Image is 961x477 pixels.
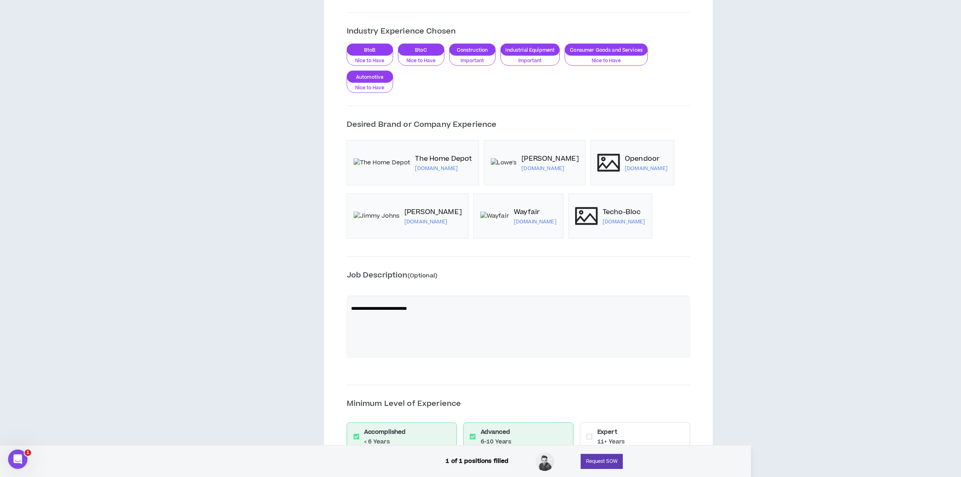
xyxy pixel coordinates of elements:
[347,78,393,93] button: Nice to Have
[446,457,509,466] p: 1 of 1 positions filled
[347,47,393,53] p: BtoB
[581,454,623,469] button: Request SOW
[398,47,444,53] p: BtoC
[347,119,690,130] p: Desired Brand or Company Experience
[454,57,490,65] p: Important
[450,47,495,53] p: Construction
[514,207,557,217] p: Wayfair
[354,212,400,221] img: Jimmy Johns
[480,212,509,221] img: Wayfair
[625,165,668,172] p: [DOMAIN_NAME]
[25,450,31,456] span: 1
[347,270,690,281] p: Job Description
[404,219,462,225] p: [DOMAIN_NAME]
[404,207,462,217] p: [PERSON_NAME]
[347,74,393,80] p: Automotive
[570,57,643,65] p: Nice to Have
[449,50,496,66] button: Important
[347,50,393,66] button: Nice to Have
[347,26,690,37] p: Industry Experience Chosen
[565,50,648,66] button: Nice to Have
[625,154,668,164] p: Opendoor
[347,398,690,410] p: Minimum Level of Experience
[521,165,579,172] p: [DOMAIN_NAME]
[521,154,579,164] p: [PERSON_NAME]
[403,57,439,65] p: Nice to Have
[603,219,645,225] p: [DOMAIN_NAME]
[398,50,444,66] button: Nice to Have
[597,151,620,174] span: picture
[352,57,388,65] p: Nice to Have
[501,47,560,53] p: Industrial Equipment
[575,205,598,227] span: picture
[408,271,437,280] span: (Optional)
[415,154,472,164] p: The Home Depot
[506,57,555,65] p: Important
[8,450,27,469] iframe: Intercom live chat
[603,207,645,217] p: Techo-Bloc
[500,50,560,66] button: Important
[565,47,647,53] p: Consumer Goods and Services
[491,158,517,167] img: Lowe's
[514,219,557,225] p: [DOMAIN_NAME]
[415,165,472,172] p: [DOMAIN_NAME]
[535,452,555,472] div: Chris H.
[354,158,410,167] img: The Home Depot
[352,84,388,92] p: Nice to Have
